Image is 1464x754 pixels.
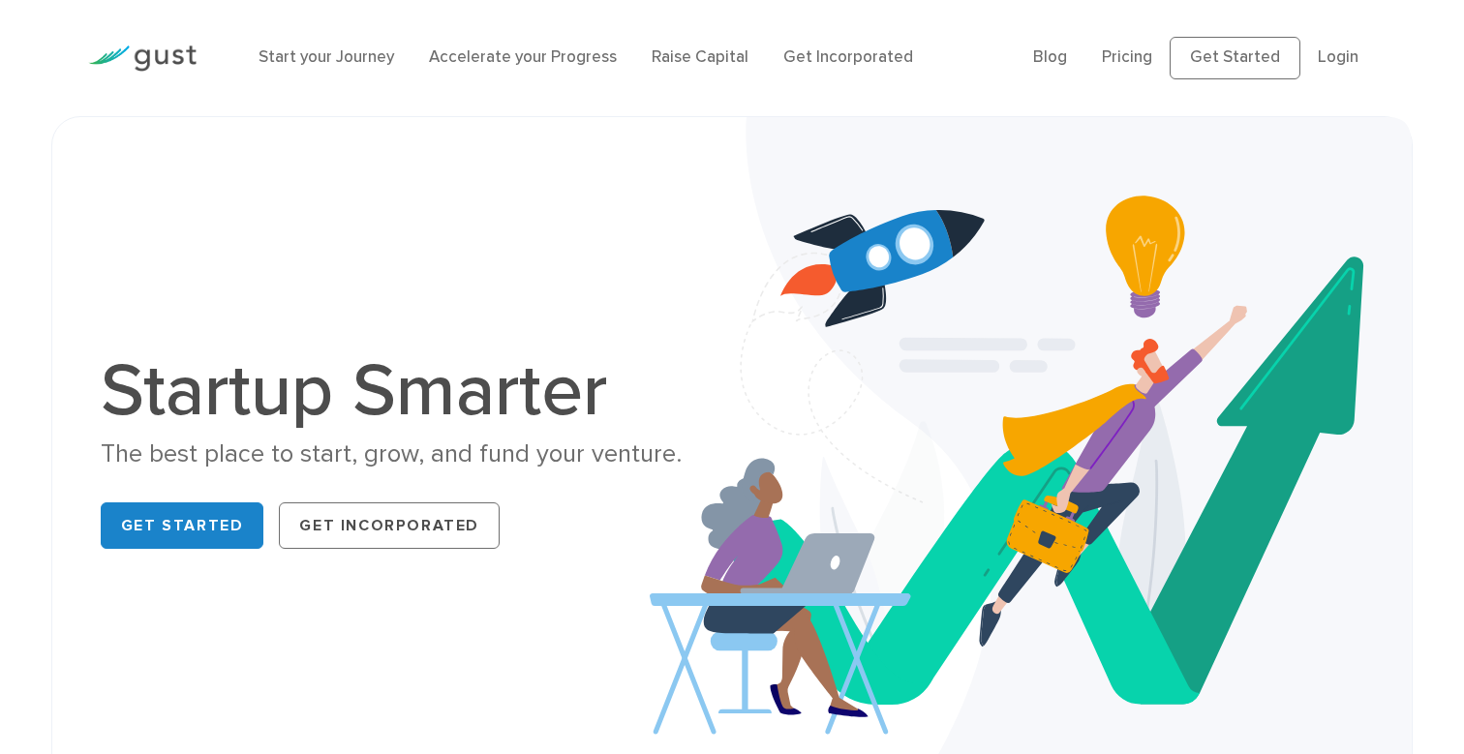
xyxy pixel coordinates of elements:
h1: Startup Smarter [101,354,717,428]
a: Get Incorporated [279,502,500,549]
a: Accelerate your Progress [429,47,617,67]
a: Get Started [1170,37,1300,79]
a: Raise Capital [652,47,748,67]
a: Get Incorporated [783,47,913,67]
img: Gust Logo [88,45,197,72]
div: The best place to start, grow, and fund your venture. [101,437,717,471]
a: Pricing [1102,47,1152,67]
a: Blog [1033,47,1067,67]
a: Get Started [101,502,264,549]
a: Login [1318,47,1358,67]
a: Start your Journey [259,47,394,67]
